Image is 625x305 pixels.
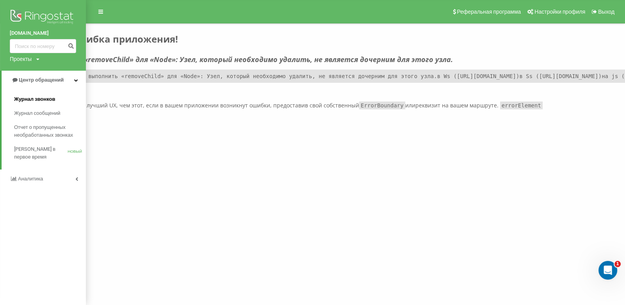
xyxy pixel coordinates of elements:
[10,29,76,37] a: [DOMAIN_NAME]
[616,261,619,266] font: 1
[14,142,86,164] a: [PERSON_NAME] в первое времяНОВЫЙ
[19,77,64,83] font: Центр обращений
[10,8,76,27] img: Логотип Ringostat
[519,73,602,79] font: в Ss ([URL][DOMAIN_NAME])
[14,96,55,102] font: Журнал звонков
[10,39,76,53] input: Поиск по номеру
[14,146,55,160] font: [PERSON_NAME] в первое время
[10,30,49,36] font: [DOMAIN_NAME]
[68,149,82,153] font: НОВЫЙ
[457,9,521,15] font: Реферальная программа
[405,102,415,109] font: или
[18,176,43,182] font: Аналитика
[2,71,86,89] a: Центр обращений
[598,261,617,280] iframe: Интерком-чат в режиме реального времени
[14,124,73,138] font: Отчет о пропущенных необработанных звонках
[359,102,405,109] code: ErrorBoundary
[598,9,614,15] font: Выход
[500,102,543,109] code: errorElement
[437,73,520,79] font: в Ws ([URL][DOMAIN_NAME])
[534,9,585,15] font: Настройки профиля
[10,56,32,62] font: Проекты
[3,73,437,79] font: NotFoundError: Не удалось выполнить «removeChild» для «Node»: Узел, который необходимо удалить, н...
[415,102,499,109] font: реквизит на вашем маршруте.
[14,106,86,120] a: Журнал сообщений
[14,110,60,116] font: Журнал сообщений
[14,92,86,106] a: Журнал звонков
[14,120,86,142] a: Отчет о пропущенных необработанных звонках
